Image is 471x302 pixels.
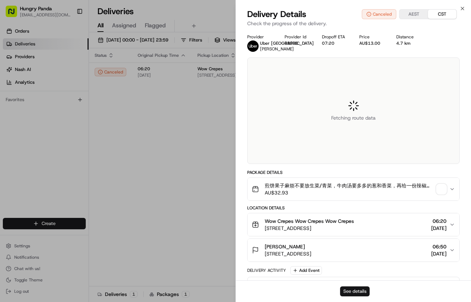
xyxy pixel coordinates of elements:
[265,243,305,250] span: [PERSON_NAME]
[60,159,66,165] div: 💻
[260,46,294,52] span: [PERSON_NAME]
[265,189,434,196] span: AU$32.93
[14,110,20,116] img: 1736555255976-a54dd68f-1ca7-489b-9aae-adbdc363a1c4
[14,159,54,166] span: Knowledge Base
[340,286,370,296] button: See details
[7,7,21,21] img: Nash
[247,20,460,27] p: Check the progress of the delivery.
[247,9,306,20] span: Delivery Details
[399,10,428,19] button: AEST
[7,28,129,40] p: Welcome 👋
[247,205,460,211] div: Location Details
[57,156,117,169] a: 💻API Documentation
[431,250,446,257] span: [DATE]
[396,40,422,46] div: 4.7 km
[7,159,13,165] div: 📗
[247,268,286,273] div: Delivery Activity
[322,34,348,40] div: Dropoff ETA
[15,68,28,81] img: 4281594248423_2fcf9dad9f2a874258b8_72.png
[7,103,18,115] img: Bea Lacdao
[247,34,273,40] div: Provider
[260,40,314,46] span: Uber [GEOGRAPHIC_DATA]
[331,114,376,121] span: Fetching route data
[121,70,129,78] button: Start new chat
[431,243,446,250] span: 06:50
[285,40,298,46] button: 6B5B3
[265,250,311,257] span: [STREET_ADDRESS]
[59,110,62,116] span: •
[50,176,86,181] a: Powered byPylon
[4,156,57,169] a: 📗Knowledge Base
[67,159,114,166] span: API Documentation
[431,218,446,225] span: 06:20
[359,40,385,46] div: AU$13.00
[248,213,459,236] button: Wow Crepes Wow Crepes Wow Crepes[STREET_ADDRESS]06:20[DATE]
[63,110,80,116] span: 8月19日
[7,68,20,81] img: 1736555255976-a54dd68f-1ca7-489b-9aae-adbdc363a1c4
[22,110,58,116] span: [PERSON_NAME]
[23,129,26,135] span: •
[359,34,385,40] div: Price
[7,92,48,98] div: Past conversations
[18,46,117,53] input: Clear
[248,239,459,262] button: [PERSON_NAME][STREET_ADDRESS]06:50[DATE]
[428,10,456,19] button: CST
[290,266,322,275] button: Add Event
[27,129,44,135] span: 8月15日
[265,225,354,232] span: [STREET_ADDRESS]
[247,170,460,175] div: Package Details
[32,68,117,75] div: Start new chat
[265,218,354,225] span: Wow Crepes Wow Crepes Wow Crepes
[265,182,434,189] span: 煎饼果子麻烦不要放生菜/青菜，牛肉汤要多多的葱和香菜，再给一份辣椒油，谢谢老板！ Plz always check order number, call customer when you ar...
[396,34,422,40] div: Distance
[285,34,311,40] div: Provider Id
[247,40,259,52] img: uber-new-logo.jpeg
[431,225,446,232] span: [DATE]
[71,176,86,181] span: Pylon
[322,40,348,46] div: 07:20
[362,9,396,19] button: Canceled
[110,91,129,99] button: See all
[32,75,98,81] div: We're available if you need us!
[248,178,459,201] button: 煎饼果子麻烦不要放生菜/青菜，牛肉汤要多多的葱和香菜，再给一份辣椒油，谢谢老板！ Plz always check order number, call customer when you ar...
